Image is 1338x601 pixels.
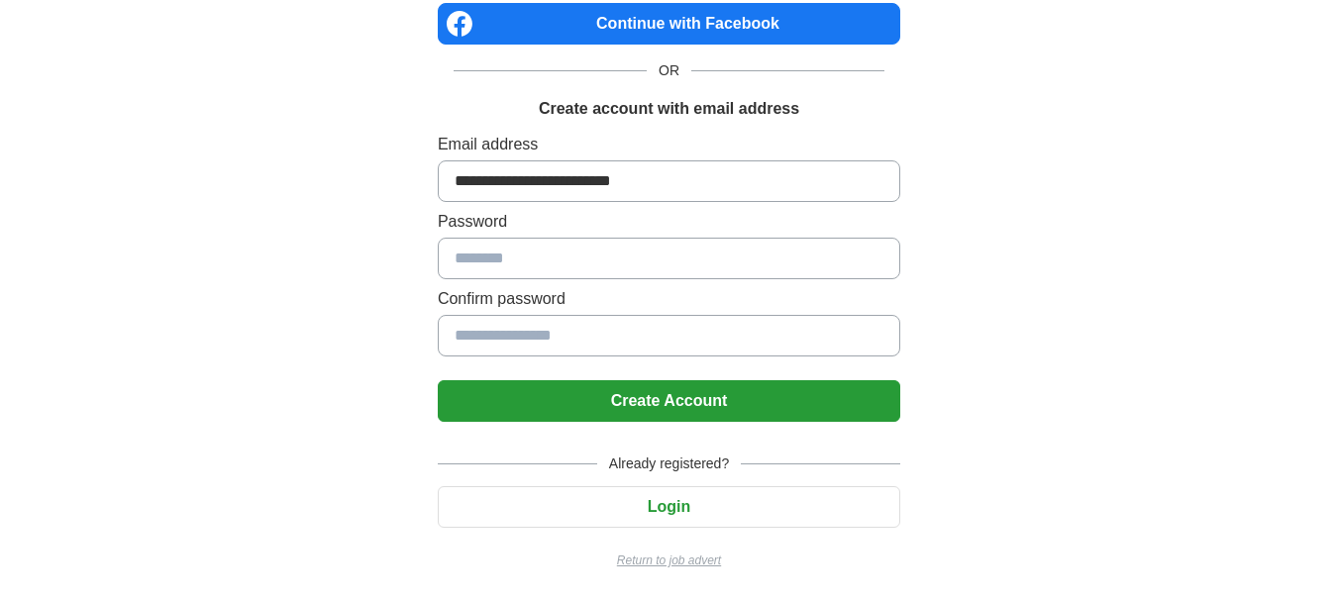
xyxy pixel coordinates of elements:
[647,60,691,81] span: OR
[539,97,799,121] h1: Create account with email address
[438,287,900,311] label: Confirm password
[438,380,900,422] button: Create Account
[597,453,741,474] span: Already registered?
[438,3,900,45] a: Continue with Facebook
[438,133,900,156] label: Email address
[438,551,900,569] a: Return to job advert
[438,210,900,234] label: Password
[438,498,900,515] a: Login
[438,486,900,528] button: Login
